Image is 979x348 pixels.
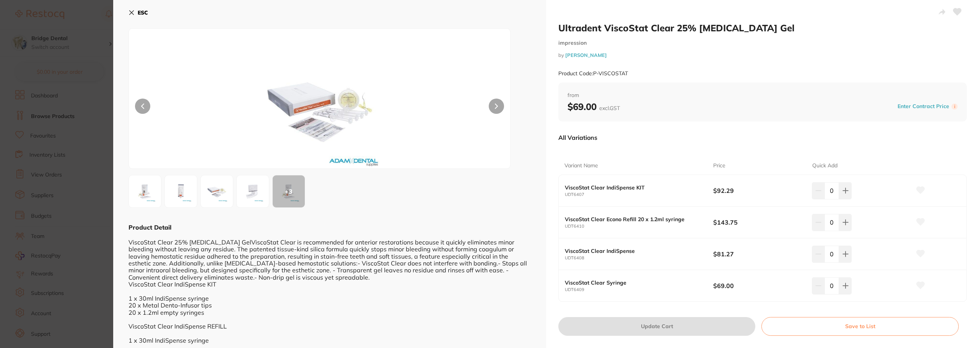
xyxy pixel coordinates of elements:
[895,103,951,110] button: Enter Contract Price
[713,218,802,227] b: $143.75
[713,162,725,170] p: Price
[713,186,802,195] b: $92.29
[565,224,713,229] small: UDT6410
[558,40,967,46] small: impression
[239,178,267,205] img: MTAuanBn
[568,92,958,99] span: from
[565,192,713,197] small: UDT6407
[713,282,802,290] b: $69.00
[812,162,838,170] p: Quick Add
[599,105,620,112] span: excl. GST
[558,70,628,77] small: Product Code: P-VISCOSTAT
[761,317,959,335] button: Save to List
[565,216,698,222] b: ViscoStat Clear Econo Refill 20 x 1.2ml syringe
[167,178,195,205] img: MDguanBn
[568,101,620,112] b: $69.00
[128,223,171,231] b: Product Detail
[565,52,607,58] a: [PERSON_NAME]
[565,287,713,292] small: UDT6409
[273,175,305,207] div: + 3
[713,250,802,258] b: $81.27
[558,22,967,34] h2: Ultradent ViscoStat Clear 25% [MEDICAL_DATA] Gel
[131,178,159,205] img: MDcuanBn
[558,52,967,58] small: by
[272,175,305,208] button: +3
[565,248,698,254] b: ViscoStat Clear IndiSpense
[558,134,597,141] p: All Variations
[205,48,434,168] img: MDkuanBn
[203,178,231,205] img: MDkuanBn
[951,104,958,110] label: i
[558,317,755,335] button: Update Cart
[565,185,698,191] b: ViscoStat Clear IndiSpense KIT
[565,256,713,261] small: UDT6408
[138,9,148,16] b: ESC
[564,162,598,170] p: Variant Name
[128,6,148,19] button: ESC
[565,280,698,286] b: ViscoStat Clear Syringe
